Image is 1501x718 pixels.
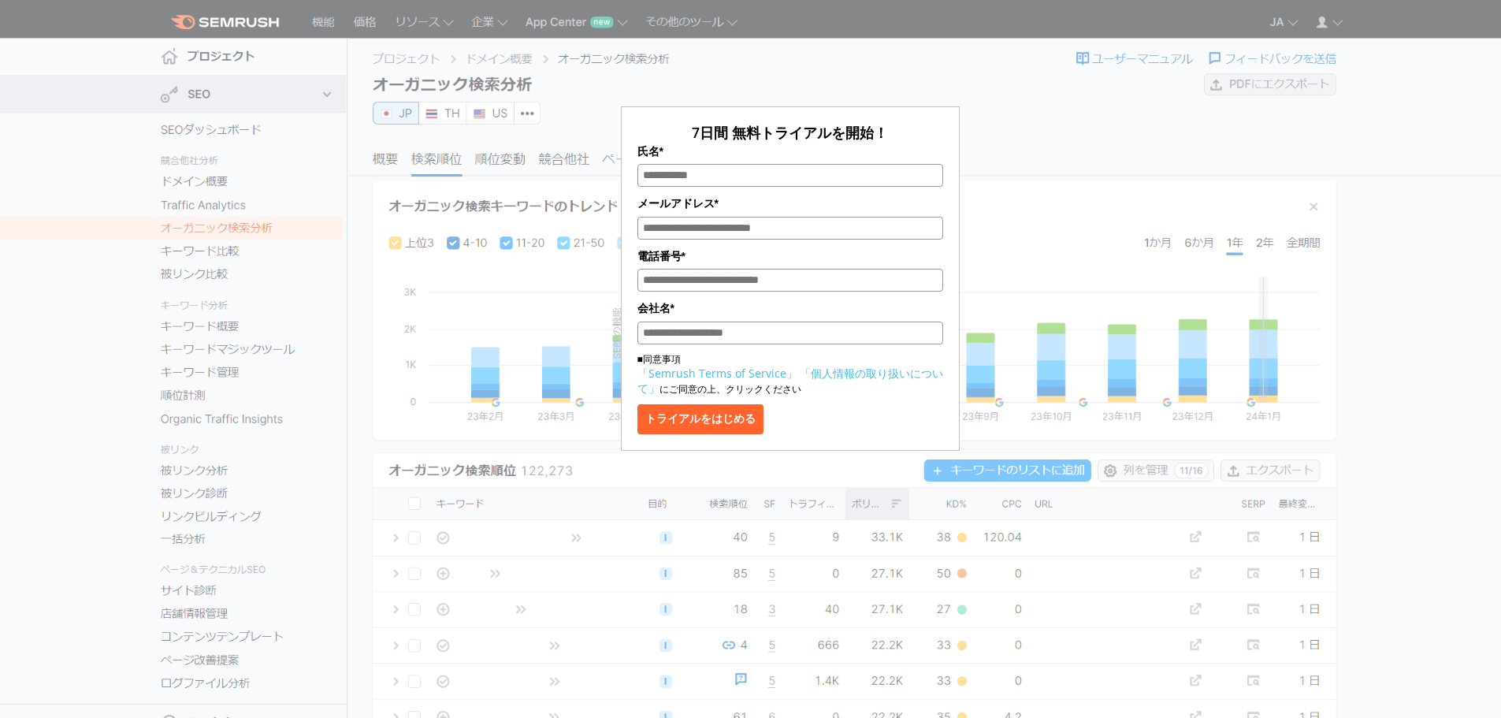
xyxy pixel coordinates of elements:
[637,247,943,265] label: 電話番号*
[637,366,943,396] a: 「個人情報の取り扱いについて」
[637,352,943,396] p: ■同意事項 にご同意の上、クリックください
[637,195,943,212] label: メールアドレス*
[692,123,888,142] span: 7日間 無料トライアルを開始！
[637,404,764,434] button: トライアルをはじめる
[637,366,797,381] a: 「Semrush Terms of Service」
